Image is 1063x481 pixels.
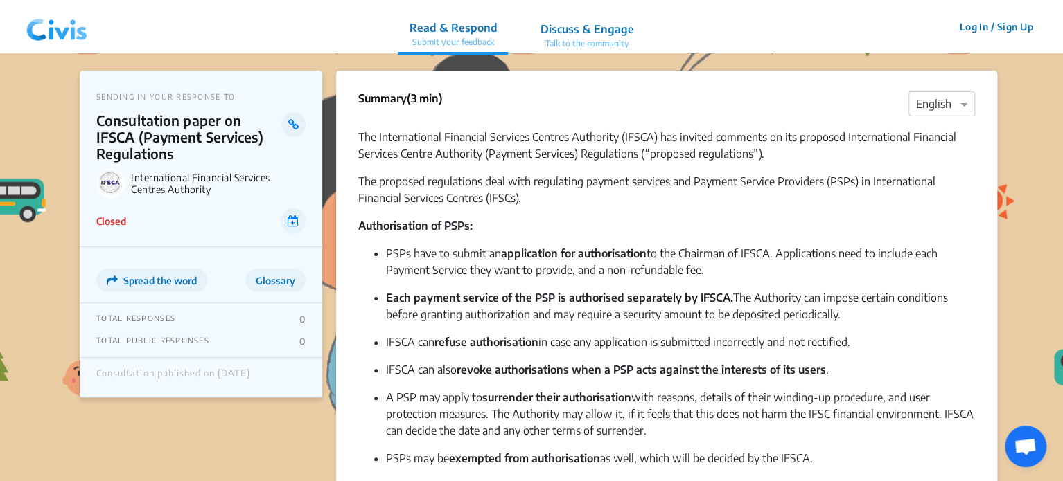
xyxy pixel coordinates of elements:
[386,389,975,439] p: A PSP may apply to with reasons, details of their winding-up procedure, and user protection measu...
[482,390,631,404] b: surrender their authorisation
[386,334,975,350] p: IFSCA can in case any application is submitted incorrectly and not rectified.
[96,368,250,386] div: Consultation published on [DATE]
[299,314,306,325] p: 0
[256,275,295,287] span: Glossary
[96,112,281,162] p: Consultation paper on IFSCA (Payment Services) Regulations
[386,450,975,466] p: PSPs may be as well, which will be decided by the IFSCA.
[950,16,1042,37] button: Log In / Sign Up
[358,219,473,233] b: Authorisation of PSPs:
[358,90,443,107] p: Summary
[1005,426,1046,467] div: Open chat
[358,173,975,206] p: The proposed regulations deal with regulating payment services and Payment Service Providers (PSP...
[96,169,125,198] img: International Financial Services Centres Authority logo
[540,37,633,50] p: Talk to the community
[96,92,306,101] p: SENDING IN YOUR RESPONSE TO
[457,363,826,376] b: revoke authorisations when a PSP acts against the interests of its users
[540,21,633,37] p: Discuss & Engage
[386,291,733,305] b: Each payment service of the PSP is authorised separately by IFSCA.
[409,36,497,48] p: Submit your feedback
[386,245,975,278] p: PSPs have to submit an to the Chairman of IFSCA. Applications need to include each Payment Servic...
[123,275,197,287] span: Spread the word
[386,289,975,323] p: The Authority can impose certain conditions before granting authorization and may require a secur...
[131,172,306,195] p: International Financial Services Centres Authority
[21,6,93,48] img: navlogo.png
[96,214,126,228] p: Closed
[409,19,497,36] p: Read & Respond
[245,269,306,292] button: Glossary
[407,91,443,105] span: (3 min)
[449,451,600,465] b: exempted from authorisation
[358,129,975,162] p: The International Financial Services Centres Authority (IFSCA) has invited comments on its propos...
[96,269,207,292] button: Spread the word
[299,336,306,347] p: 0
[386,361,975,378] p: IFSCA can also .
[501,246,647,260] b: application for authorisation
[96,314,175,325] p: TOTAL RESPONSES
[96,336,209,347] p: TOTAL PUBLIC RESPONSES
[434,335,538,349] b: refuse authorisation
